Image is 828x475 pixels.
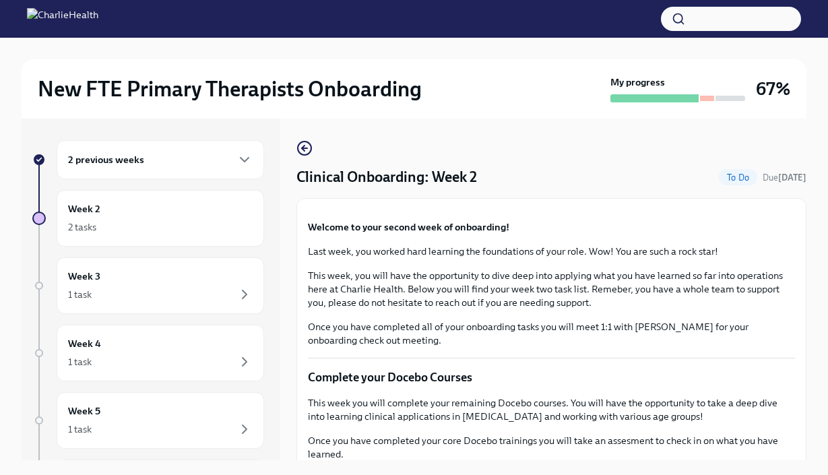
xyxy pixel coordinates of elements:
[308,269,795,309] p: This week, you will have the opportunity to dive deep into applying what you have learned so far ...
[27,8,98,30] img: CharlieHealth
[68,355,92,369] div: 1 task
[308,245,795,258] p: Last week, you worked hard learning the foundations of your role. Wow! You are such a rock star!
[68,336,101,351] h6: Week 4
[308,369,795,385] p: Complete your Docebo Courses
[68,422,92,436] div: 1 task
[308,320,795,347] p: Once you have completed all of your onboarding tasks you will meet 1:1 with [PERSON_NAME] for you...
[68,269,100,284] h6: Week 3
[68,220,96,234] div: 2 tasks
[308,434,795,461] p: Once you have completed your core Docebo trainings you will take an assesment to check in on what...
[68,201,100,216] h6: Week 2
[32,392,264,449] a: Week 51 task
[32,325,264,381] a: Week 41 task
[32,190,264,247] a: Week 22 tasks
[610,75,665,89] strong: My progress
[763,171,806,184] span: August 30th, 2025 07:00
[38,75,422,102] h2: New FTE Primary Therapists Onboarding
[68,152,144,167] h6: 2 previous weeks
[719,172,757,183] span: To Do
[57,140,264,179] div: 2 previous weeks
[756,77,790,101] h3: 67%
[763,172,806,183] span: Due
[308,396,795,423] p: This week you will complete your remaining Docebo courses. You will have the opportunity to take ...
[68,404,100,418] h6: Week 5
[308,221,509,233] strong: Welcome to your second week of onboarding!
[296,167,477,187] h4: Clinical Onboarding: Week 2
[68,288,92,301] div: 1 task
[778,172,806,183] strong: [DATE]
[32,257,264,314] a: Week 31 task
